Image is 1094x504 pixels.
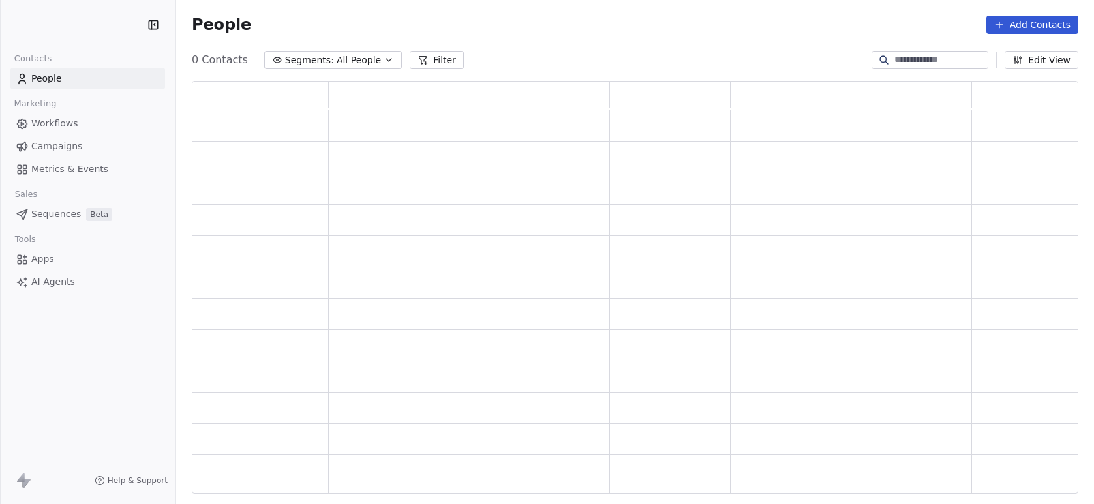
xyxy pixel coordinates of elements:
a: Apps [10,248,165,270]
button: Filter [410,51,464,69]
a: Help & Support [95,475,168,486]
span: Campaigns [31,140,82,153]
span: Workflows [31,117,78,130]
span: Apps [31,252,54,266]
span: All People [337,53,381,67]
span: AI Agents [31,275,75,289]
a: Metrics & Events [10,158,165,180]
span: Metrics & Events [31,162,108,176]
a: Workflows [10,113,165,134]
span: People [31,72,62,85]
span: Marketing [8,94,62,113]
button: Add Contacts [986,16,1078,34]
a: People [10,68,165,89]
a: Campaigns [10,136,165,157]
span: People [192,15,251,35]
a: SequencesBeta [10,203,165,225]
span: Tools [9,230,41,249]
span: Sequences [31,207,81,221]
a: AI Agents [10,271,165,293]
span: Segments: [285,53,334,67]
span: 0 Contacts [192,52,248,68]
span: Beta [86,208,112,221]
span: Contacts [8,49,57,68]
div: grid [192,110,1093,494]
button: Edit View [1005,51,1078,69]
span: Sales [9,185,43,204]
span: Help & Support [108,475,168,486]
